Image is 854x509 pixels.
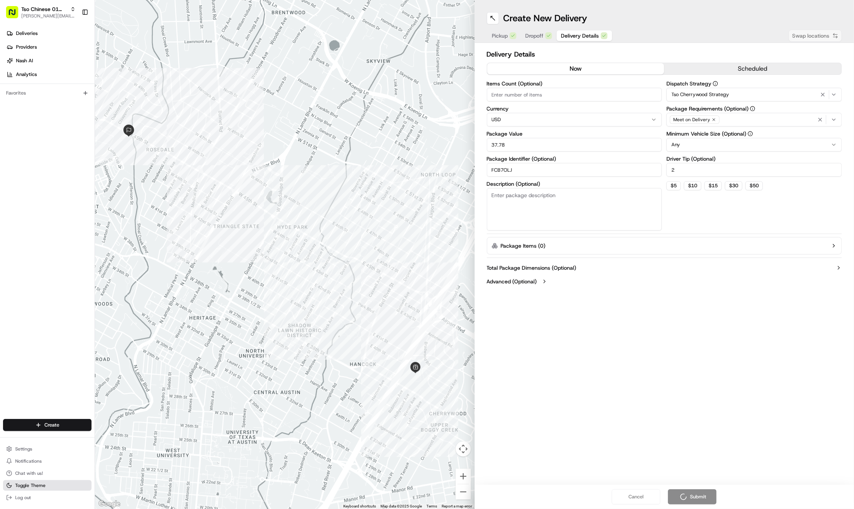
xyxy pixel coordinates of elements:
[15,495,31,501] span: Log out
[666,163,842,177] input: Enter driver tip amount
[129,75,138,84] button: Start new chat
[8,131,20,144] img: Brigitte Vinadas
[61,167,125,181] a: 💻API Documentation
[3,444,92,454] button: Settings
[34,81,104,87] div: We're available if you need us!
[54,188,92,194] a: Powered byPylon
[3,3,79,21] button: Tso Chinese 01 Cherrywood[PERSON_NAME][EMAIL_ADDRESS][DOMAIN_NAME]
[748,131,753,136] button: Minimum Vehicle Size (Optional)
[561,32,599,40] span: Delivery Details
[487,49,842,60] h2: Delivery Details
[16,73,30,87] img: 1738778727109-b901c2ba-d612-49f7-a14d-d897ce62d23f
[76,189,92,194] span: Pylon
[97,499,122,509] a: Open this area in Google Maps (opens a new window)
[67,139,83,145] span: [DATE]
[487,181,662,187] label: Description (Optional)
[487,278,537,285] label: Advanced (Optional)
[21,5,67,13] button: Tso Chinese 01 Cherrywood
[15,458,42,464] span: Notifications
[487,138,662,152] input: Enter package value
[67,118,83,124] span: [DATE]
[3,87,92,99] div: Favorites
[456,484,471,500] button: Zoom out
[684,181,701,190] button: $10
[8,31,138,43] p: Welcome 👋
[15,119,21,125] img: 1736555255976-a54dd68f-1ca7-489b-9aae-adbdc363a1c4
[63,139,66,145] span: •
[442,504,472,508] a: Report a map error
[666,181,681,190] button: $5
[8,8,23,23] img: Nash
[24,118,62,124] span: [PERSON_NAME]
[501,242,546,250] label: Package Items ( 0 )
[666,81,842,86] label: Dispatch Strategy
[666,156,842,161] label: Driver Tip (Optional)
[3,68,95,81] a: Analytics
[492,32,508,40] span: Pickup
[487,156,662,161] label: Package Identifier (Optional)
[24,139,62,145] span: [PERSON_NAME]
[64,171,70,177] div: 💻
[456,469,471,484] button: Zoom in
[3,456,92,466] button: Notifications
[3,468,92,479] button: Chat with us!
[487,264,576,272] label: Total Package Dimensions (Optional)
[381,504,422,508] span: Map data ©2025 Google
[487,131,662,136] label: Package Value
[118,98,138,107] button: See all
[3,41,95,53] a: Providers
[664,63,841,74] button: scheduled
[3,55,95,67] a: Nash AI
[344,504,376,509] button: Keyboard shortcuts
[16,44,37,51] span: Providers
[487,237,842,254] button: Package Items (0)
[666,113,842,126] button: Meet on Delivery
[487,264,842,272] button: Total Package Dimensions (Optional)
[72,170,122,178] span: API Documentation
[487,278,842,285] button: Advanced (Optional)
[20,49,125,57] input: Clear
[671,91,729,98] span: Tso Cherrywood Strategy
[5,167,61,181] a: 📗Knowledge Base
[97,499,122,509] img: Google
[666,106,842,111] label: Package Requirements (Optional)
[487,63,665,74] button: now
[15,470,43,476] span: Chat with us!
[704,181,722,190] button: $15
[750,106,755,111] button: Package Requirements (Optional)
[15,482,46,488] span: Toggle Theme
[427,504,437,508] a: Terms
[673,117,710,123] span: Meet on Delivery
[16,30,38,37] span: Deliveries
[745,181,763,190] button: $50
[8,73,21,87] img: 1736555255976-a54dd68f-1ca7-489b-9aae-adbdc363a1c4
[3,480,92,491] button: Toggle Theme
[15,446,32,452] span: Settings
[666,131,842,136] label: Minimum Vehicle Size (Optional)
[15,170,58,178] span: Knowledge Base
[21,13,76,19] button: [PERSON_NAME][EMAIL_ADDRESS][DOMAIN_NAME]
[666,88,842,101] button: Tso Cherrywood Strategy
[63,118,66,124] span: •
[504,12,587,24] h1: Create New Delivery
[487,163,662,177] input: Enter package identifier
[487,81,662,86] label: Items Count (Optional)
[44,422,59,428] span: Create
[3,419,92,431] button: Create
[487,88,662,101] input: Enter number of items
[526,32,544,40] span: Dropoff
[8,111,20,123] img: Angelique Valdez
[8,99,49,105] div: Past conversations
[487,106,662,111] label: Currency
[725,181,742,190] button: $30
[16,71,37,78] span: Analytics
[3,27,95,40] a: Deliveries
[16,57,33,64] span: Nash AI
[34,73,125,81] div: Start new chat
[713,81,718,86] button: Dispatch Strategy
[15,139,21,145] img: 1736555255976-a54dd68f-1ca7-489b-9aae-adbdc363a1c4
[456,441,471,457] button: Map camera controls
[3,492,92,503] button: Log out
